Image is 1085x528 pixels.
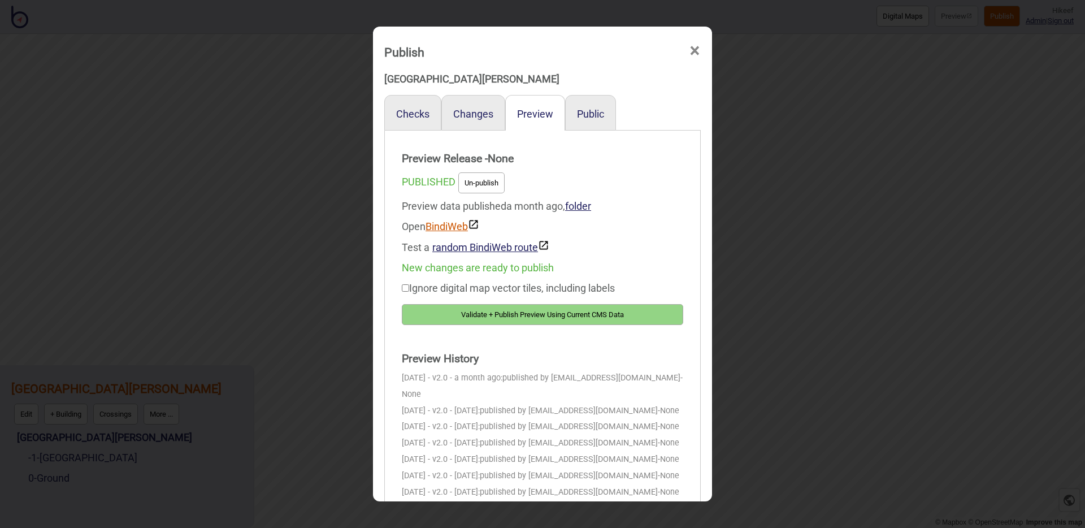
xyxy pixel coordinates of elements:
span: , [563,200,591,212]
span: - None [658,422,679,431]
span: published by [EMAIL_ADDRESS][DOMAIN_NAME] [480,422,658,431]
div: [DATE] - v2.0 - [DATE]: [402,484,683,501]
div: Open [402,217,683,237]
button: Un-publish [458,172,505,193]
span: - None [658,471,679,481]
span: - None [658,406,679,416]
button: Checks [396,108,429,120]
div: Test a [402,237,683,258]
span: - None [658,455,679,464]
a: BindiWeb [426,220,479,232]
strong: Preview Release - None [402,148,683,170]
button: Validate + Publish Preview Using Current CMS Data [402,304,683,325]
div: [DATE] - v2.0 - a month ago: [402,370,683,403]
span: published by [EMAIL_ADDRESS][DOMAIN_NAME] [480,471,658,481]
img: preview [468,219,479,230]
span: PUBLISHED [402,176,455,188]
span: published by [EMAIL_ADDRESS][DOMAIN_NAME] [480,438,658,448]
strong: Preview History [402,348,683,370]
span: published by [EMAIL_ADDRESS][DOMAIN_NAME] [502,373,680,383]
input: Ignore digital map vector tiles, including labels [402,284,409,292]
span: published by [EMAIL_ADDRESS][DOMAIN_NAME] [480,406,658,416]
div: [DATE] - v2.0 - [DATE]: [402,403,683,419]
img: preview [538,240,549,251]
div: [DATE] - v2.0 - [DATE]: [402,452,683,468]
button: random BindiWeb route [432,240,549,253]
span: published by [EMAIL_ADDRESS][DOMAIN_NAME] [480,487,658,497]
span: - None [658,487,679,497]
button: Preview [517,108,553,120]
div: [DATE] - v2.0 - [DATE]: [402,468,683,484]
div: [DATE] - v2.0 - [DATE]: [402,435,683,452]
a: folder [565,200,591,212]
span: - None [402,373,683,399]
label: Ignore digital map vector tiles, including labels [402,282,615,294]
div: Publish [384,40,424,64]
span: published by [EMAIL_ADDRESS][DOMAIN_NAME] [480,455,658,464]
div: Preview data published a month ago [402,196,683,258]
span: - None [658,438,679,448]
button: Public [577,108,604,120]
div: [DATE] - v2.0 - [DATE]: [402,500,683,517]
button: Changes [453,108,493,120]
div: [GEOGRAPHIC_DATA][PERSON_NAME] [384,69,701,89]
span: × [689,32,701,70]
div: [DATE] - v2.0 - [DATE]: [402,419,683,435]
div: New changes are ready to publish [402,258,683,278]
